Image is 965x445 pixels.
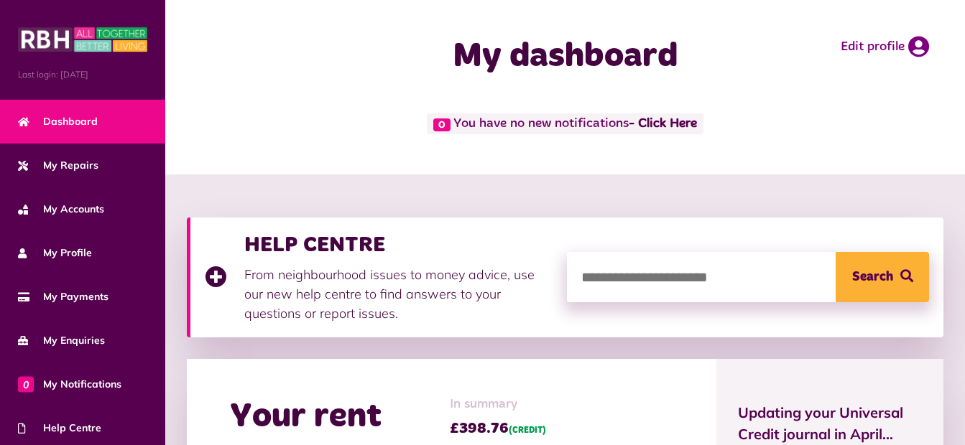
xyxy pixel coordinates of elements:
[852,252,893,302] span: Search
[841,36,929,57] a: Edit profile
[18,333,105,348] span: My Enquiries
[450,395,546,414] span: In summary
[244,265,553,323] p: From neighbourhood issues to money advice, use our new help centre to find answers to your questi...
[18,158,98,173] span: My Repairs
[18,245,92,261] span: My Profile
[509,426,546,435] span: (CREDIT)
[18,202,104,217] span: My Accounts
[379,36,751,78] h1: My dashboard
[738,402,922,445] span: Updating your Universal Credit journal in April...
[836,252,929,302] button: Search
[18,376,34,392] span: 0
[18,25,147,54] img: MyRBH
[433,118,451,131] span: 0
[244,232,553,258] h3: HELP CENTRE
[18,377,121,392] span: My Notifications
[230,396,382,438] h2: Your rent
[450,418,546,439] span: £398.76
[18,114,98,129] span: Dashboard
[427,113,703,134] span: You have no new notifications
[629,118,697,131] a: - Click Here
[18,289,108,304] span: My Payments
[18,421,101,436] span: Help Centre
[18,68,147,81] span: Last login: [DATE]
